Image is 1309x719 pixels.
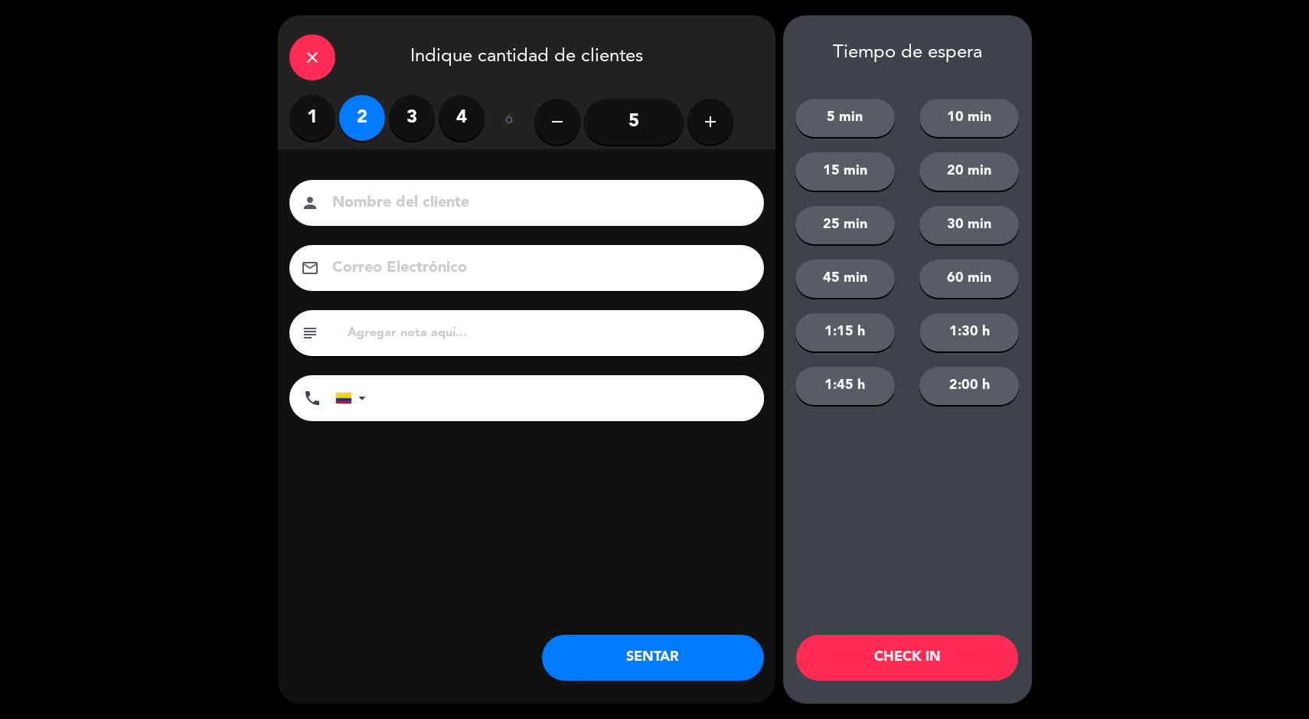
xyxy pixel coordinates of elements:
[389,95,435,141] label: 3
[919,313,1019,351] button: 1:30 h
[783,42,1032,64] div: Tiempo de espera
[346,322,752,344] input: Agregar nota aquí...
[331,190,744,217] input: Nombre del cliente
[534,99,580,145] button: remove
[687,99,733,145] button: add
[289,95,335,141] label: 1
[542,635,764,681] button: SENTAR
[301,259,319,277] i: email
[919,152,1019,191] button: 20 min
[336,376,371,420] div: Colombia: +57
[303,389,322,407] i: phone
[485,95,534,149] div: ó
[795,99,895,137] button: 5 min
[301,194,319,212] i: person
[919,367,1019,405] button: 2:00 h
[795,260,895,298] button: 45 min
[795,313,895,351] button: 1:15 h
[919,260,1019,298] button: 60 min
[339,95,385,141] label: 2
[919,206,1019,244] button: 30 min
[331,255,744,282] input: Correo Electrónico
[919,99,1019,137] button: 10 min
[278,15,775,95] div: Indique cantidad de clientes
[795,152,895,191] button: 15 min
[795,367,895,405] button: 1:45 h
[303,48,322,67] i: close
[701,113,720,131] i: add
[301,324,319,342] i: subject
[796,635,1018,681] button: CHECK IN
[439,95,485,141] label: 4
[548,113,566,131] i: remove
[795,206,895,244] button: 25 min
